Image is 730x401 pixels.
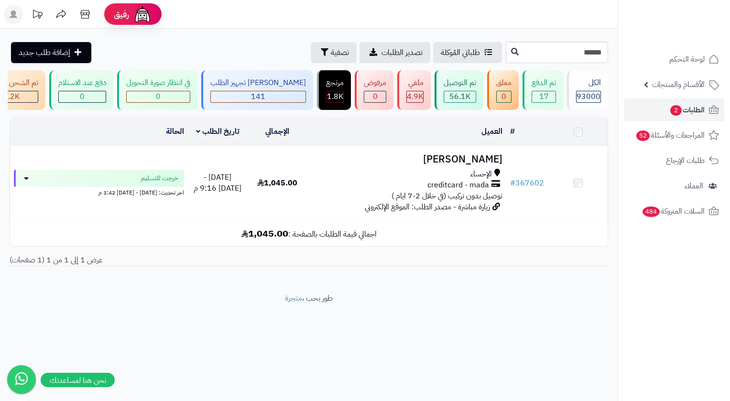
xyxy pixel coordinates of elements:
button: تصفية [311,42,357,63]
div: 56082 [444,91,476,102]
a: معلق 0 [485,70,521,110]
b: 1,045.00 [241,226,288,240]
div: مرفوض [364,77,386,88]
a: السلات المتروكة484 [624,200,724,223]
h3: [PERSON_NAME] [311,154,502,165]
a: مرتجع 1.8K [315,70,353,110]
span: الأقسام والمنتجات [652,78,705,91]
span: توصيل بدون تركيب (في خلال 2-7 ايام ) [392,190,502,202]
div: 141 [211,91,305,102]
span: [DATE] - [DATE] 9:16 م [194,172,241,194]
span: تصدير الطلبات [381,47,423,58]
a: متجرة [285,293,302,304]
a: تم التوصيل 56.1K [433,70,485,110]
span: السلات المتروكة [642,205,705,218]
div: 1765 [327,91,343,102]
span: # [510,177,515,189]
div: دفع عند الاستلام [58,77,106,88]
div: في انتظار صورة التحويل [126,77,190,88]
a: طلباتي المُوكلة [433,42,502,63]
span: 1.8K [327,91,343,102]
div: تم الدفع [532,77,556,88]
a: إضافة طلب جديد [11,42,91,63]
div: ملغي [406,77,424,88]
a: دفع عند الاستلام 0 [47,70,115,110]
span: 56.1K [449,91,470,102]
div: اخر تحديث: [DATE] - [DATE] 3:42 م [14,187,184,197]
a: الكل93000 [565,70,610,110]
div: 0 [127,91,190,102]
div: مرتجع [326,77,344,88]
span: العملاء [685,179,703,193]
a: في انتظار صورة التحويل 0 [115,70,199,110]
span: تصفية [331,47,349,58]
span: creditcard - mada [427,180,489,191]
div: 0 [59,91,106,102]
div: 17 [532,91,556,102]
span: طلباتي المُوكلة [441,47,480,58]
span: لوحة التحكم [669,53,705,66]
span: خرجت للتسليم [141,173,178,183]
span: رفيق [114,9,129,20]
div: تم التوصيل [444,77,476,88]
a: العملاء [624,174,724,197]
a: لوحة التحكم [624,48,724,71]
span: 0 [80,91,85,102]
div: الكل [576,77,601,88]
div: 0 [497,91,511,102]
span: 7.2K [3,91,20,102]
span: 0 [373,91,378,102]
div: 4922 [407,91,423,102]
span: إضافة طلب جديد [19,47,70,58]
div: معلق [496,77,512,88]
span: 2 [670,105,682,116]
span: المراجعات والأسئلة [635,129,705,142]
a: #367602 [510,177,544,189]
a: تم الدفع 17 [521,70,565,110]
div: عرض 1 إلى 1 من 1 (1 صفحات) [2,255,309,266]
a: [PERSON_NAME] تجهيز الطلب 141 [199,70,315,110]
span: 93000 [577,91,600,102]
span: 1,045.00 [257,177,297,189]
a: العميل [481,126,502,137]
span: 17 [539,91,549,102]
span: زيارة مباشرة - مصدر الطلب: الموقع الإلكتروني [365,201,490,213]
div: 0 [364,91,386,102]
a: مرفوض 0 [353,70,395,110]
img: ai-face.png [133,5,152,24]
span: الإحساء [470,169,492,180]
a: # [510,126,515,137]
span: طلبات الإرجاع [666,154,705,167]
a: الطلبات2 [624,98,724,121]
td: اجمالي قيمة الطلبات بالصفحة : [10,221,608,246]
span: 0 [501,91,506,102]
a: الحالة [166,126,184,137]
a: تحديثات المنصة [25,5,49,26]
a: تاريخ الطلب [196,126,240,137]
a: طلبات الإرجاع [624,149,724,172]
span: الطلبات [669,103,705,117]
span: 4.9K [407,91,423,102]
span: 0 [156,91,161,102]
a: الإجمالي [265,126,289,137]
span: 141 [251,91,265,102]
div: [PERSON_NAME] تجهيز الطلب [210,77,306,88]
span: 52 [636,130,650,141]
a: تصدير الطلبات [360,42,430,63]
a: المراجعات والأسئلة52 [624,124,724,147]
a: ملغي 4.9K [395,70,433,110]
span: 484 [643,206,660,217]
